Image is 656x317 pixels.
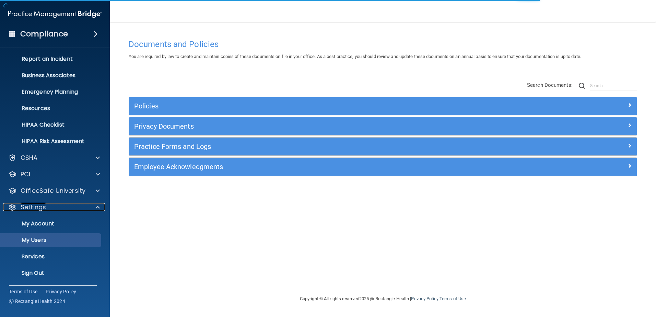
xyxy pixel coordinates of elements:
[4,121,98,128] p: HIPAA Checklist
[134,141,632,152] a: Practice Forms and Logs
[134,102,505,110] h5: Policies
[46,288,77,295] a: Privacy Policy
[4,138,98,145] p: HIPAA Risk Assessment
[129,54,581,59] span: You are required by law to create and maintain copies of these documents on file in your office. ...
[129,40,637,49] h4: Documents and Policies
[4,72,98,79] p: Business Associates
[134,161,632,172] a: Employee Acknowledgments
[4,56,98,62] p: Report an Incident
[440,296,466,301] a: Terms of Use
[21,170,30,178] p: PCI
[8,170,100,178] a: PCI
[4,89,98,95] p: Emergency Planning
[21,187,85,195] p: OfficeSafe University
[134,143,505,150] h5: Practice Forms and Logs
[4,105,98,112] p: Resources
[134,122,505,130] h5: Privacy Documents
[258,288,508,310] div: Copyright © All rights reserved 2025 @ Rectangle Health | |
[134,163,505,171] h5: Employee Acknowledgments
[4,220,98,227] p: My Account
[590,81,637,91] input: Search
[9,298,65,305] span: Ⓒ Rectangle Health 2024
[4,253,98,260] p: Services
[579,83,585,89] img: ic-search.3b580494.png
[134,121,632,132] a: Privacy Documents
[527,82,573,88] span: Search Documents:
[9,288,37,295] a: Terms of Use
[8,203,100,211] a: Settings
[4,237,98,244] p: My Users
[537,268,648,296] iframe: Drift Widget Chat Controller
[21,154,38,162] p: OSHA
[21,203,46,211] p: Settings
[134,101,632,111] a: Policies
[8,7,102,21] img: PMB logo
[20,29,68,39] h4: Compliance
[8,187,100,195] a: OfficeSafe University
[4,270,98,277] p: Sign Out
[411,296,438,301] a: Privacy Policy
[8,154,100,162] a: OSHA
